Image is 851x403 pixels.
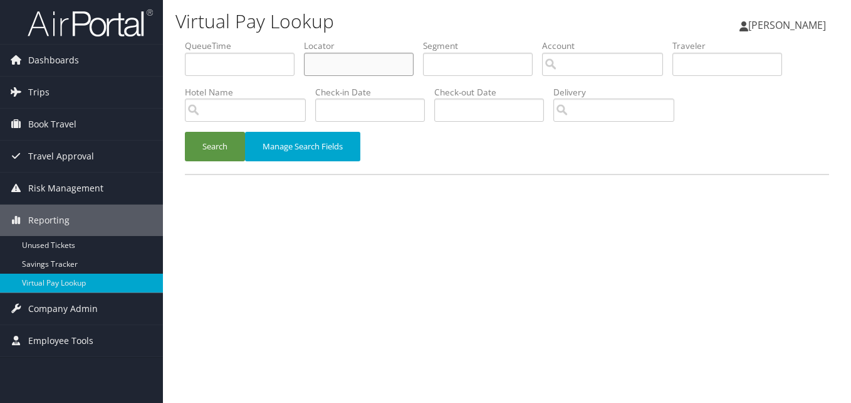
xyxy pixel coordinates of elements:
span: Reporting [28,205,70,236]
span: Risk Management [28,173,103,204]
button: Search [185,132,245,161]
span: Trips [28,77,50,108]
span: Company Admin [28,293,98,325]
label: Locator [304,40,423,52]
label: Delivery [553,86,684,99]
h1: Virtual Pay Lookup [175,8,617,35]
span: Travel Approval [28,141,94,172]
label: QueueTime [185,40,304,52]
label: Check-in Date [315,86,434,99]
label: Check-out Date [434,86,553,99]
label: Traveler [672,40,791,52]
a: [PERSON_NAME] [739,6,838,44]
span: Dashboards [28,45,79,76]
span: [PERSON_NAME] [748,18,826,32]
button: Manage Search Fields [245,132,360,161]
span: Employee Tools [28,325,93,357]
img: airportal-logo.png [28,8,153,38]
label: Hotel Name [185,86,315,99]
label: Account [542,40,672,52]
label: Segment [423,40,542,52]
span: Book Travel [28,109,76,140]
